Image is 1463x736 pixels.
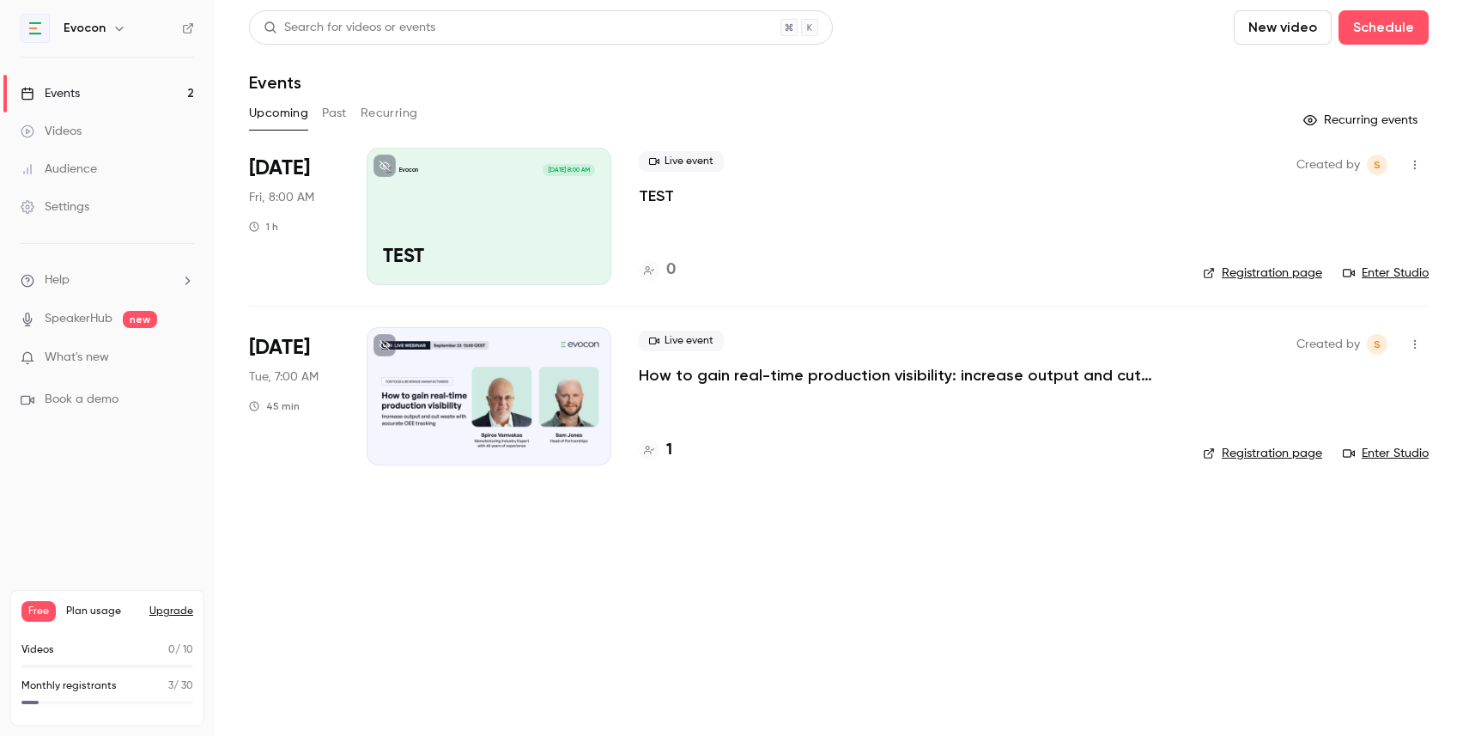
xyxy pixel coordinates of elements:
span: Free [21,601,56,622]
a: Registration page [1203,265,1322,282]
span: Anna-Liisa Staskevits [1367,155,1387,175]
p: / 10 [168,642,193,658]
button: Schedule [1339,10,1429,45]
li: help-dropdown-opener [21,271,194,289]
div: 1 h [249,220,278,234]
iframe: Noticeable Trigger [173,350,194,366]
img: Evocon [21,15,49,42]
h1: Events [249,72,301,93]
a: How to gain real-time production visibility: increase output and cut waste with accurate OEE trac... [639,365,1154,386]
div: Search for videos or events [264,19,435,37]
div: Audience [21,161,97,178]
span: S [1374,155,1381,175]
span: Help [45,271,70,289]
div: Sep 23 Tue, 2:00 PM (Europe/Tallinn) [249,327,339,465]
span: new [123,311,157,328]
h4: 1 [666,439,672,462]
span: [DATE] [249,155,310,182]
a: SpeakerHub [45,310,112,328]
span: Tue, 7:00 AM [249,368,319,386]
p: Evocon [399,166,418,174]
a: TEST [639,186,674,206]
span: Created by [1296,155,1360,175]
a: Enter Studio [1343,265,1429,282]
div: Videos [21,123,82,140]
p: Monthly registrants [21,678,117,694]
button: New video [1234,10,1332,45]
p: TEST [383,246,595,269]
span: S [1374,334,1381,355]
span: [DATE] 8:00 AM [543,164,594,176]
a: 1 [639,439,672,462]
span: What's new [45,349,109,367]
button: Upgrade [149,605,193,618]
span: Book a demo [45,391,118,409]
div: Settings [21,198,89,216]
button: Recurring events [1296,106,1429,134]
a: 0 [639,259,676,282]
a: Enter Studio [1343,445,1429,462]
span: [DATE] [249,334,310,362]
button: Past [322,100,347,127]
h4: 0 [666,259,676,282]
span: Plan usage [66,605,139,618]
span: Anna-Liisa Staskevits [1367,334,1387,355]
h6: Evocon [64,20,106,37]
a: Registration page [1203,445,1322,462]
span: Live event [639,331,724,351]
button: Upcoming [249,100,308,127]
span: 3 [168,681,173,691]
p: / 30 [168,678,193,694]
span: Live event [639,151,724,172]
a: TESTEvocon[DATE] 8:00 AMTEST [367,148,611,285]
div: 45 min [249,399,300,413]
div: Events [21,85,80,102]
div: Sep 12 Fri, 8:00 AM (America/New York) [249,148,339,285]
span: 0 [168,645,175,655]
span: Created by [1296,334,1360,355]
p: Videos [21,642,54,658]
button: Recurring [361,100,418,127]
span: Fri, 8:00 AM [249,189,314,206]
